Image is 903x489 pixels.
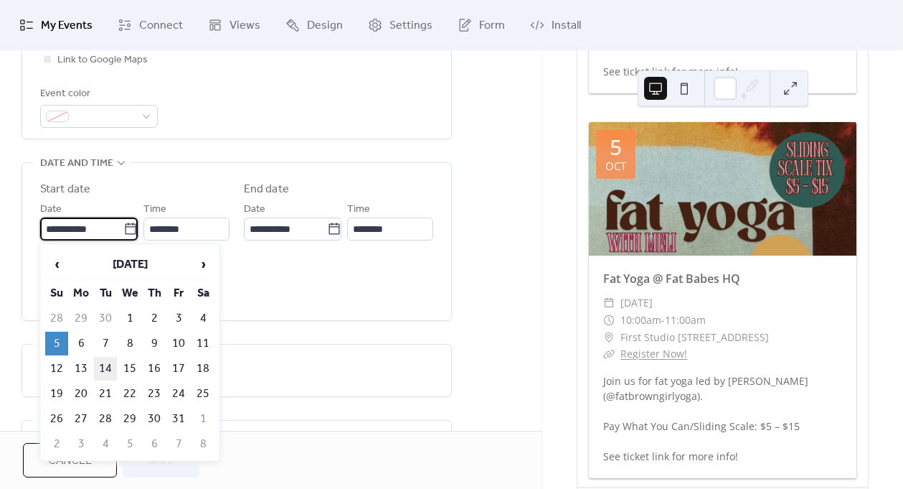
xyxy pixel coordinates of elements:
[143,357,166,381] td: 16
[45,432,68,456] td: 2
[589,373,856,464] div: Join us for fat yoga led by [PERSON_NAME] (@fatbrowngirlyoga). Pay What You Can/Sliding Scale: $5...
[40,85,155,103] div: Event color
[192,382,214,406] td: 25
[192,250,214,279] span: ›
[40,181,90,198] div: Start date
[94,357,117,381] td: 14
[665,312,706,329] span: 11:00am
[192,407,214,431] td: 1
[118,357,141,381] td: 15
[94,407,117,431] td: 28
[347,201,370,218] span: Time
[40,155,113,172] span: Date and time
[192,332,214,355] td: 11
[41,17,93,34] span: My Events
[603,345,615,363] div: ​
[70,307,93,330] td: 29
[107,6,194,45] a: Connect
[167,357,190,381] td: 17
[192,307,214,330] td: 4
[9,6,103,45] a: My Events
[118,432,141,456] td: 5
[143,382,166,406] td: 23
[23,443,117,478] button: Cancel
[192,357,214,381] td: 18
[45,357,68,381] td: 12
[275,6,354,45] a: Design
[70,357,93,381] td: 13
[197,6,271,45] a: Views
[605,161,626,172] div: Oct
[620,347,687,360] a: Register Now!
[244,181,289,198] div: End date
[603,312,615,329] div: ​
[230,17,260,34] span: Views
[447,6,516,45] a: Form
[479,17,505,34] span: Form
[661,312,665,329] span: -
[45,307,68,330] td: 28
[70,432,93,456] td: 3
[143,307,166,330] td: 2
[139,17,183,34] span: Connect
[192,432,214,456] td: 8
[143,432,166,456] td: 6
[167,432,190,456] td: 7
[143,201,166,218] span: Time
[70,382,93,406] td: 20
[167,332,190,355] td: 10
[48,452,92,470] span: Cancel
[620,329,769,346] span: First Studio [STREET_ADDRESS]
[46,250,67,279] span: ‹
[94,432,117,456] td: 4
[143,281,166,305] th: Th
[519,6,592,45] a: Install
[45,407,68,431] td: 26
[45,382,68,406] td: 19
[552,17,581,34] span: Install
[620,312,661,329] span: 10:00am
[45,332,68,355] td: 5
[307,17,343,34] span: Design
[70,249,190,280] th: [DATE]
[94,281,117,305] th: Tu
[167,307,190,330] td: 3
[40,201,62,218] span: Date
[118,382,141,406] td: 22
[603,329,615,346] div: ​
[45,281,68,305] th: Su
[118,332,141,355] td: 8
[603,271,740,287] a: Fat Yoga @ Fat Babes HQ
[57,52,148,69] span: Link to Google Maps
[143,407,166,431] td: 30
[70,407,93,431] td: 27
[389,17,432,34] span: Settings
[610,136,622,158] div: 5
[167,407,190,431] td: 31
[244,201,265,218] span: Date
[167,281,190,305] th: Fr
[118,407,141,431] td: 29
[192,281,214,305] th: Sa
[357,6,443,45] a: Settings
[118,281,141,305] th: We
[94,332,117,355] td: 7
[603,294,615,312] div: ​
[94,382,117,406] td: 21
[620,294,653,312] span: [DATE]
[167,382,190,406] td: 24
[70,281,93,305] th: Mo
[70,332,93,355] td: 6
[94,307,117,330] td: 30
[118,307,141,330] td: 1
[143,332,166,355] td: 9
